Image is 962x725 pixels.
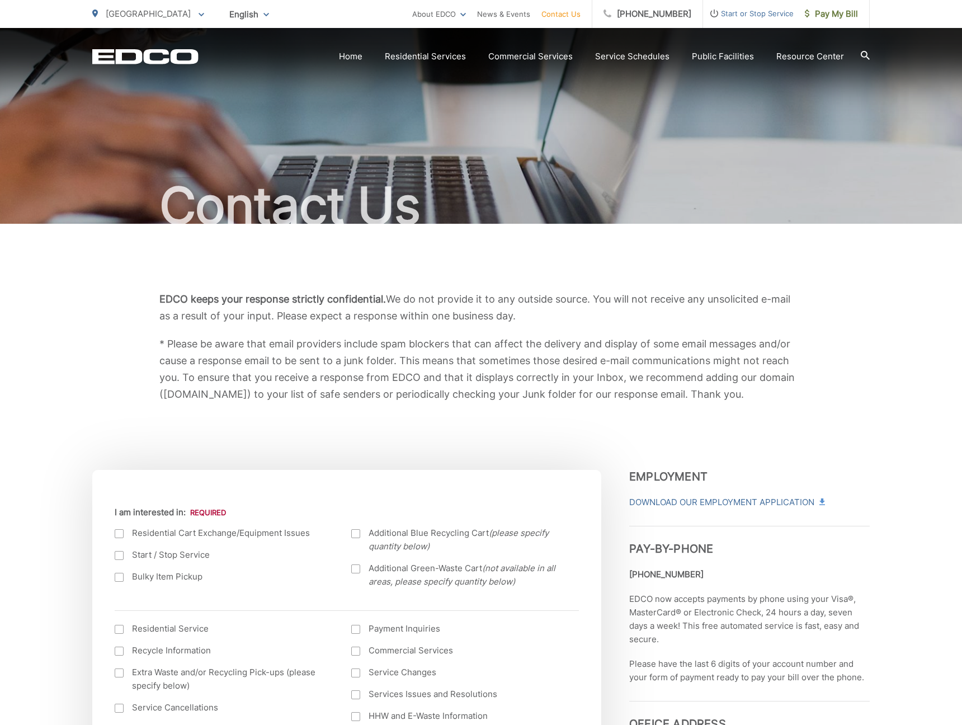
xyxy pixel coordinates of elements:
label: Services Issues and Resolutions [351,688,565,701]
span: [GEOGRAPHIC_DATA] [106,8,191,19]
span: Pay My Bill [805,7,858,21]
a: Home [339,50,362,63]
label: Residential Service [115,622,329,635]
span: English [221,4,277,24]
label: Residential Cart Exchange/Equipment Issues [115,526,329,540]
p: Please have the last 6 digits of your account number and your form of payment ready to pay your b... [629,657,870,684]
label: Service Cancellations [115,701,329,714]
b: EDCO keeps your response strictly confidential. [159,293,386,305]
h3: Pay-by-Phone [629,526,870,555]
label: Extra Waste and/or Recycling Pick-ups (please specify below) [115,666,329,693]
a: Contact Us [541,7,581,21]
p: EDCO now accepts payments by phone using your Visa®, MasterCard® or Electronic Check, 24 hours a ... [629,592,870,646]
em: (please specify quantity below) [369,528,549,552]
a: Service Schedules [595,50,669,63]
label: Service Changes [351,666,565,679]
a: Download Our Employment Application [629,496,824,509]
a: Resource Center [776,50,844,63]
label: HHW and E-Waste Information [351,709,565,723]
label: Commercial Services [351,644,565,657]
span: Additional Green-Waste Cart [369,562,565,589]
a: News & Events [477,7,530,21]
a: About EDCO [412,7,466,21]
p: * Please be aware that email providers include spam blockers that can affect the delivery and dis... [159,336,803,403]
strong: [PHONE_NUMBER] [629,569,704,580]
a: Commercial Services [488,50,573,63]
label: Payment Inquiries [351,622,565,635]
em: (not available in all areas, please specify quantity below) [369,563,555,587]
label: Bulky Item Pickup [115,570,329,583]
h1: Contact Us [92,178,870,234]
label: Start / Stop Service [115,548,329,562]
h3: Employment [629,470,870,483]
label: Recycle Information [115,644,329,657]
a: Public Facilities [692,50,754,63]
label: I am interested in: [115,507,226,517]
a: EDCD logo. Return to the homepage. [92,49,199,64]
span: Additional Blue Recycling Cart [369,526,565,553]
a: Residential Services [385,50,466,63]
p: We do not provide it to any outside source. You will not receive any unsolicited e-mail as a resu... [159,291,803,324]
